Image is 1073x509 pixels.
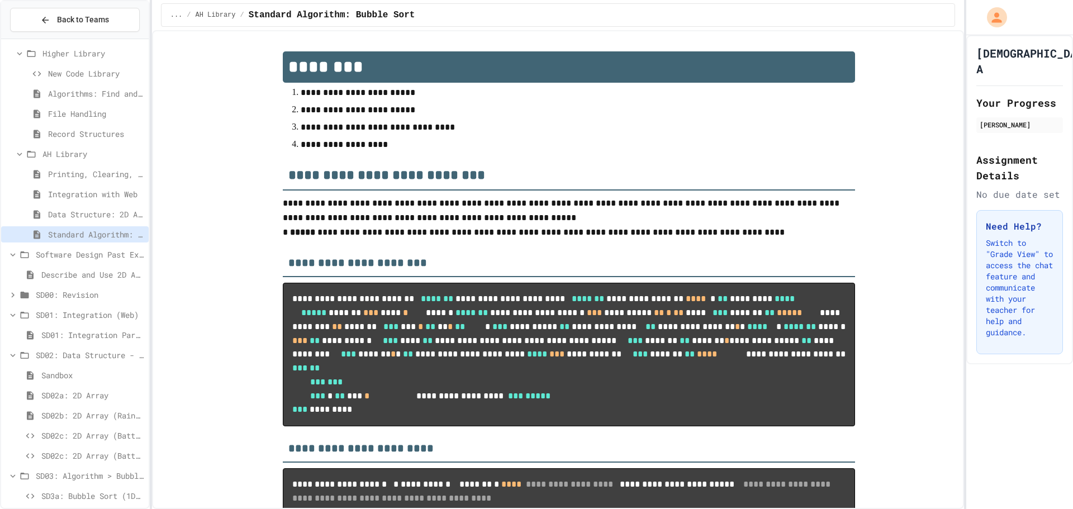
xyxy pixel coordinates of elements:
[36,289,144,301] span: SD00: Revision
[196,11,236,20] span: AH Library
[48,168,144,180] span: Printing, Clearing, Timing
[976,188,1063,201] div: No due date set
[57,14,109,26] span: Back to Teams
[42,47,144,59] span: Higher Library
[48,128,144,140] span: Record Structures
[48,68,144,79] span: New Code Library
[41,410,144,421] span: SD02b: 2D Array (Rainfall)
[240,11,244,20] span: /
[975,4,1010,30] div: My Account
[36,470,144,482] span: SD03: Algorithm > Bubble Sort
[980,120,1060,130] div: [PERSON_NAME]
[41,329,144,341] span: SD01: Integration Part1 (WDD)
[249,8,415,22] span: Standard Algorithm: Bubble Sort
[976,152,1063,183] h2: Assignment Details
[41,430,144,441] span: SD02c: 2D Array (Battleships)
[48,229,144,240] span: Standard Algorithm: Bubble Sort
[36,309,144,321] span: SD01: Integration (Web)
[41,269,144,280] span: Describe and Use 2D Arrays
[986,220,1053,233] h3: Need Help?
[986,237,1053,338] p: Switch to "Grade View" to access the chat feature and communicate with your teacher for help and ...
[42,148,144,160] span: AH Library
[48,88,144,99] span: Algorithms: Find and Count
[187,11,191,20] span: /
[170,11,183,20] span: ...
[48,208,144,220] span: Data Structure: 2D Array
[41,389,144,401] span: SD02a: 2D Array
[48,108,144,120] span: File Handling
[36,349,144,361] span: SD02: Data Structure - 2D Array
[41,490,144,502] span: SD3a: Bubble Sort (1D) > Exercises
[41,450,144,462] span: SD02c: 2D Array (Battleships 2)
[10,8,140,32] button: Back to Teams
[976,95,1063,111] h2: Your Progress
[41,369,144,381] span: Sandbox
[36,249,144,260] span: Software Design Past Exam Questions
[48,188,144,200] span: Integration with Web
